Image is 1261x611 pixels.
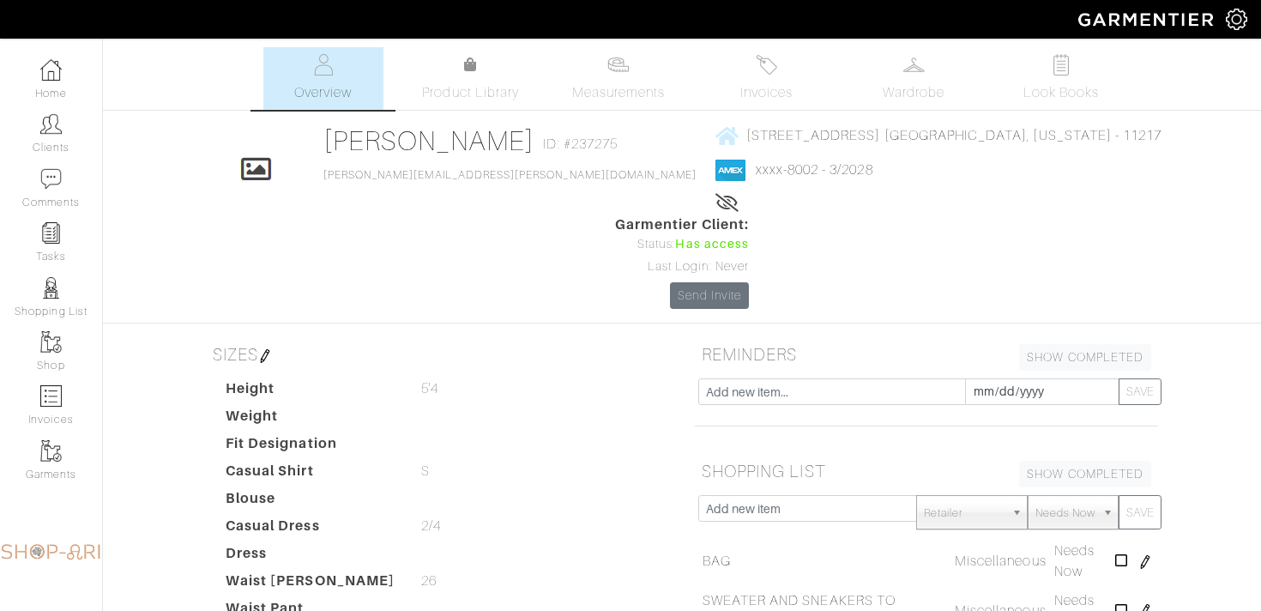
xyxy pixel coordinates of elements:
a: Send Invite [670,282,749,309]
span: S [421,461,430,481]
img: gear-icon-white-bd11855cb880d31180b6d7d6211b90ccbf57a29d726f0c71d8c61bd08dd39cc2.png [1226,9,1247,30]
div: Last Login: Never [615,257,749,276]
button: SAVE [1119,378,1161,405]
img: garmentier-logo-header-white-b43fb05a5012e4ada735d5af1a66efaba907eab6374d6393d1fbf88cb4ef424d.png [1070,4,1226,34]
img: wardrobe-487a4870c1b7c33e795ec22d11cfc2ed9d08956e64fb3008fe2437562e282088.svg [903,54,925,76]
span: Needs Now [1035,496,1095,530]
button: SAVE [1119,495,1161,529]
span: Invoices [740,82,793,103]
img: pen-cf24a1663064a2ec1b9c1bd2387e9de7a2fa800b781884d57f21acf72779bad2.png [1138,555,1152,569]
input: Add new item [698,495,917,522]
span: Measurements [572,82,666,103]
h5: SIZES [206,337,669,372]
a: Look Books [1001,47,1121,110]
span: Garmentier Client: [615,215,749,235]
a: SHOW COMPLETED [1019,344,1151,371]
span: Overview [294,82,352,103]
img: garments-icon-b7da505a4dc4fd61783c78ac3ca0ef83fa9d6f193b1c9dc38574b1d14d53ca28.png [40,331,62,353]
a: Measurements [558,47,679,110]
span: ID: #237275 [543,134,618,154]
dt: Casual Dress [213,516,408,543]
a: SHOW COMPLETED [1019,461,1151,487]
img: pen-cf24a1663064a2ec1b9c1bd2387e9de7a2fa800b781884d57f21acf72779bad2.png [258,349,272,363]
span: [STREET_ADDRESS] [GEOGRAPHIC_DATA], [US_STATE] - 11217 [746,128,1162,143]
dt: Height [213,378,408,406]
img: orders-icon-0abe47150d42831381b5fb84f609e132dff9fe21cb692f30cb5eec754e2cba89.png [40,385,62,407]
span: Needs Now [1054,543,1095,579]
a: [STREET_ADDRESS] [GEOGRAPHIC_DATA], [US_STATE] - 11217 [715,124,1162,146]
a: [PERSON_NAME] [323,125,535,156]
dt: Weight [213,406,408,433]
img: dashboard-icon-dbcd8f5a0b271acd01030246c82b418ddd0df26cd7fceb0bd07c9910d44c42f6.png [40,59,62,81]
img: reminder-icon-8004d30b9f0a5d33ae49ab947aed9ed385cf756f9e5892f1edd6e32f2345188e.png [40,222,62,244]
span: Look Books [1023,82,1100,103]
a: [PERSON_NAME][EMAIL_ADDRESS][PERSON_NAME][DOMAIN_NAME] [323,169,697,181]
dt: Dress [213,543,408,571]
img: stylists-icon-eb353228a002819b7ec25b43dbf5f0378dd9e0616d9560372ff212230b889e62.png [40,277,62,299]
span: Has access [675,235,749,254]
img: orders-27d20c2124de7fd6de4e0e44c1d41de31381a507db9b33961299e4e07d508b8c.svg [756,54,777,76]
img: garments-icon-b7da505a4dc4fd61783c78ac3ca0ef83fa9d6f193b1c9dc38574b1d14d53ca28.png [40,440,62,462]
img: measurements-466bbee1fd09ba9460f595b01e5d73f9e2bff037440d3c8f018324cb6cdf7a4a.svg [607,54,629,76]
span: 26 [421,571,437,591]
h5: SHOPPING LIST [695,454,1158,488]
span: Wardrobe [883,82,944,103]
h5: REMINDERS [695,337,1158,372]
a: BAG [703,551,731,572]
a: Overview [263,47,383,110]
span: 2/4 [421,516,441,536]
dt: Waist [PERSON_NAME] [213,571,408,598]
dt: Casual Shirt [213,461,408,488]
a: Wardrobe [854,47,974,110]
input: Add new item... [698,378,966,405]
img: american_express-1200034d2e149cdf2cc7894a33a747db654cf6f8355cb502592f1d228b2ac700.png [715,160,745,181]
a: Invoices [706,47,826,110]
span: Product Library [422,82,519,103]
img: comment-icon-a0a6a9ef722e966f86d9cbdc48e553b5cf19dbc54f86b18d962a5391bc8f6eb6.png [40,168,62,190]
img: basicinfo-40fd8af6dae0f16599ec9e87c0ef1c0a1fdea2edbe929e3d69a839185d80c458.svg [312,54,334,76]
a: Product Library [411,55,531,103]
span: Miscellaneous [955,554,1047,569]
div: Status: [615,235,749,254]
img: clients-icon-6bae9207a08558b7cb47a8932f037763ab4055f8c8b6bfacd5dc20c3e0201464.png [40,113,62,135]
dt: Fit Designation [213,433,408,461]
span: Retailer [924,496,1005,530]
a: xxxx-8002 - 3/2028 [756,162,873,178]
img: todo-9ac3debb85659649dc8f770b8b6100bb5dab4b48dedcbae339e5042a72dfd3cc.svg [1051,54,1072,76]
span: 5'4 [421,378,438,399]
dt: Blouse [213,488,408,516]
